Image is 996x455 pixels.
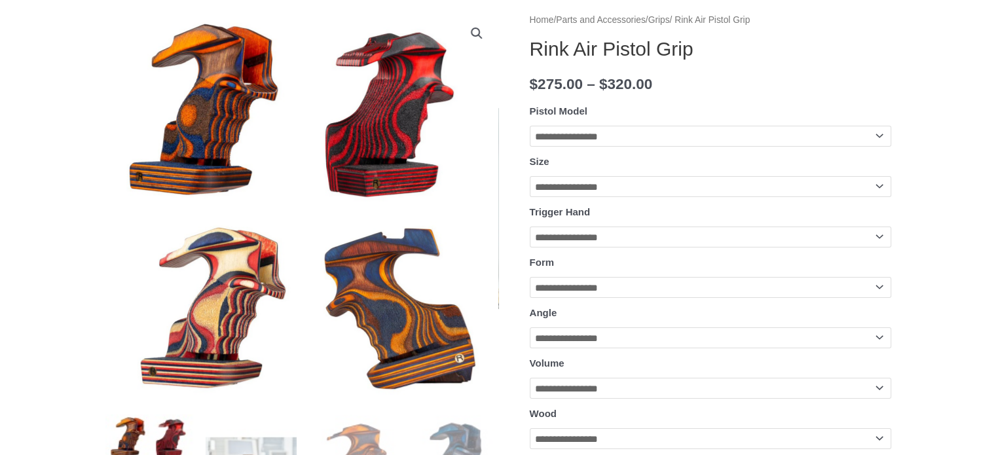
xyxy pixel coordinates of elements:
[530,357,564,369] label: Volume
[465,22,489,45] a: View full-screen image gallery
[599,76,608,92] span: $
[587,76,595,92] span: –
[530,206,591,217] label: Trigger Hand
[599,76,652,92] bdi: 320.00
[530,257,555,268] label: Form
[530,12,891,29] nav: Breadcrumb
[530,76,538,92] span: $
[530,156,549,167] label: Size
[556,15,646,25] a: Parts and Accessories
[648,15,670,25] a: Grips
[530,15,554,25] a: Home
[530,37,891,61] h1: Rink Air Pistol Grip
[530,307,557,318] label: Angle
[530,76,583,92] bdi: 275.00
[530,105,587,117] label: Pistol Model
[530,408,557,419] label: Wood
